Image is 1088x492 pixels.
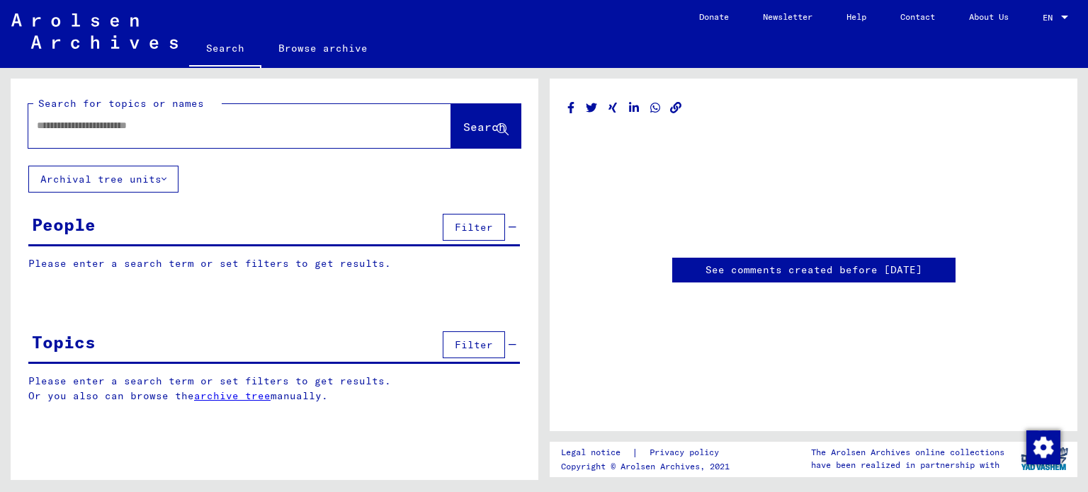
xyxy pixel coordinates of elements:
[261,31,385,65] a: Browse archive
[463,120,506,134] span: Search
[627,99,642,117] button: Share on LinkedIn
[811,446,1004,459] p: The Arolsen Archives online collections
[561,445,736,460] div: |
[28,166,178,193] button: Archival tree units
[38,97,204,110] mat-label: Search for topics or names
[443,331,505,358] button: Filter
[606,99,620,117] button: Share on Xing
[584,99,599,117] button: Share on Twitter
[28,374,521,404] p: Please enter a search term or set filters to get results. Or you also can browse the manually.
[669,99,684,117] button: Copy link
[455,338,493,351] span: Filter
[1043,13,1058,23] span: EN
[705,263,922,278] a: See comments created before [DATE]
[1026,430,1060,464] img: Change consent
[189,31,261,68] a: Search
[194,389,271,402] a: archive tree
[32,329,96,355] div: Topics
[811,459,1004,471] p: have been realized in partnership with
[638,445,736,460] a: Privacy policy
[455,221,493,234] span: Filter
[32,212,96,237] div: People
[561,460,736,473] p: Copyright © Arolsen Archives, 2021
[443,214,505,241] button: Filter
[564,99,579,117] button: Share on Facebook
[648,99,663,117] button: Share on WhatsApp
[28,256,520,271] p: Please enter a search term or set filters to get results.
[1018,441,1071,476] img: yv_logo.png
[11,13,178,49] img: Arolsen_neg.svg
[561,445,632,460] a: Legal notice
[451,104,521,148] button: Search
